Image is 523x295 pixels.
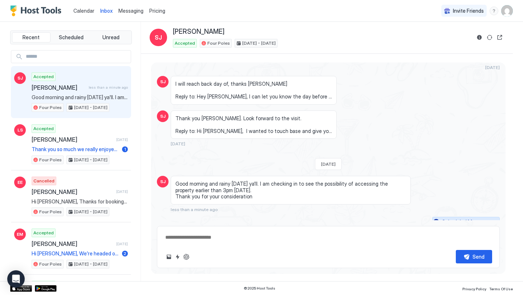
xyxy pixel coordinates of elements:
[10,5,65,16] a: Host Tools Logo
[74,157,108,163] span: [DATE] - [DATE]
[32,250,119,257] span: Hi [PERSON_NAME], We’re headed out! Thank you for a wonderful stay, we had a great time! [PERSON_...
[321,161,336,167] span: [DATE]
[175,81,332,100] span: I will reach back day of, thanks [PERSON_NAME] Reply to: Hey [PERSON_NAME], I can let you know th...
[74,104,108,111] span: [DATE] - [DATE]
[17,75,23,81] span: SJ
[116,189,128,194] span: [DATE]
[33,125,54,132] span: Accepted
[160,113,166,120] span: SJ
[171,141,185,146] span: [DATE]
[173,28,224,36] span: [PERSON_NAME]
[59,34,84,41] span: Scheduled
[23,50,131,63] input: Input Field
[32,188,113,195] span: [PERSON_NAME]
[32,198,128,205] span: Hi [PERSON_NAME], Thanks for booking our place. I'll send you more details including check-in ins...
[473,253,485,260] div: Send
[442,218,491,226] div: Scheduled Messages
[73,7,94,15] a: Calendar
[456,250,492,263] button: Send
[33,178,54,184] span: Cancelled
[160,178,166,185] span: SJ
[73,8,94,14] span: Calendar
[501,5,513,17] div: User profile
[39,104,62,111] span: Four Poles
[165,252,173,261] button: Upload image
[485,65,500,70] span: [DATE]
[118,8,143,14] span: Messaging
[495,33,504,42] button: Open reservation
[33,230,54,236] span: Accepted
[171,207,218,212] span: less than a minute ago
[155,33,162,42] span: SJ
[92,32,130,43] button: Unread
[149,8,165,14] span: Pricing
[485,33,494,42] button: Sync reservation
[39,261,62,267] span: Four Poles
[173,252,182,261] button: Quick reply
[100,7,113,15] a: Inbox
[160,78,166,85] span: SJ
[39,157,62,163] span: Four Poles
[74,209,108,215] span: [DATE] - [DATE]
[32,136,113,143] span: [PERSON_NAME]
[33,73,54,80] span: Accepted
[17,179,23,186] span: EE
[52,32,90,43] button: Scheduled
[207,40,230,47] span: Four Poles
[32,84,86,91] span: [PERSON_NAME]
[100,8,113,14] span: Inbox
[116,137,128,142] span: [DATE]
[89,85,128,90] span: less than a minute ago
[453,8,484,14] span: Invite Friends
[35,285,57,292] a: Google Play Store
[123,251,126,256] span: 2
[489,287,513,291] span: Terms Of Use
[12,32,50,43] button: Recent
[182,252,191,261] button: ChatGPT Auto Reply
[32,240,113,247] span: [PERSON_NAME]
[462,287,486,291] span: Privacy Policy
[175,181,406,200] span: Good morning and rainy [DATE] ya'll. I am checking in to see the possibility of accessing the pro...
[17,231,23,238] span: EM
[118,7,143,15] a: Messaging
[244,286,275,291] span: © 2025 Host Tools
[489,284,513,292] a: Terms Of Use
[490,7,498,15] div: menu
[124,146,126,152] span: 1
[32,94,128,101] span: Good morning and rainy [DATE] ya'll. I am checking in to see the possibility of accessing the pro...
[475,33,484,42] button: Reservation information
[39,209,62,215] span: Four Poles
[32,146,119,153] span: Thank you so much we really enjoyed our stay
[10,31,132,44] div: tab-group
[175,40,195,47] span: Accepted
[102,34,119,41] span: Unread
[10,285,32,292] a: App Store
[7,270,25,288] div: Open Intercom Messenger
[116,242,128,246] span: [DATE]
[175,115,332,134] span: Thank you [PERSON_NAME]. Look forward to the visit. Reply to: Hi [PERSON_NAME], I wanted to touch...
[17,127,23,133] span: LS
[462,284,486,292] a: Privacy Policy
[242,40,276,47] span: [DATE] - [DATE]
[432,217,500,227] button: Scheduled Messages
[23,34,40,41] span: Recent
[74,261,108,267] span: [DATE] - [DATE]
